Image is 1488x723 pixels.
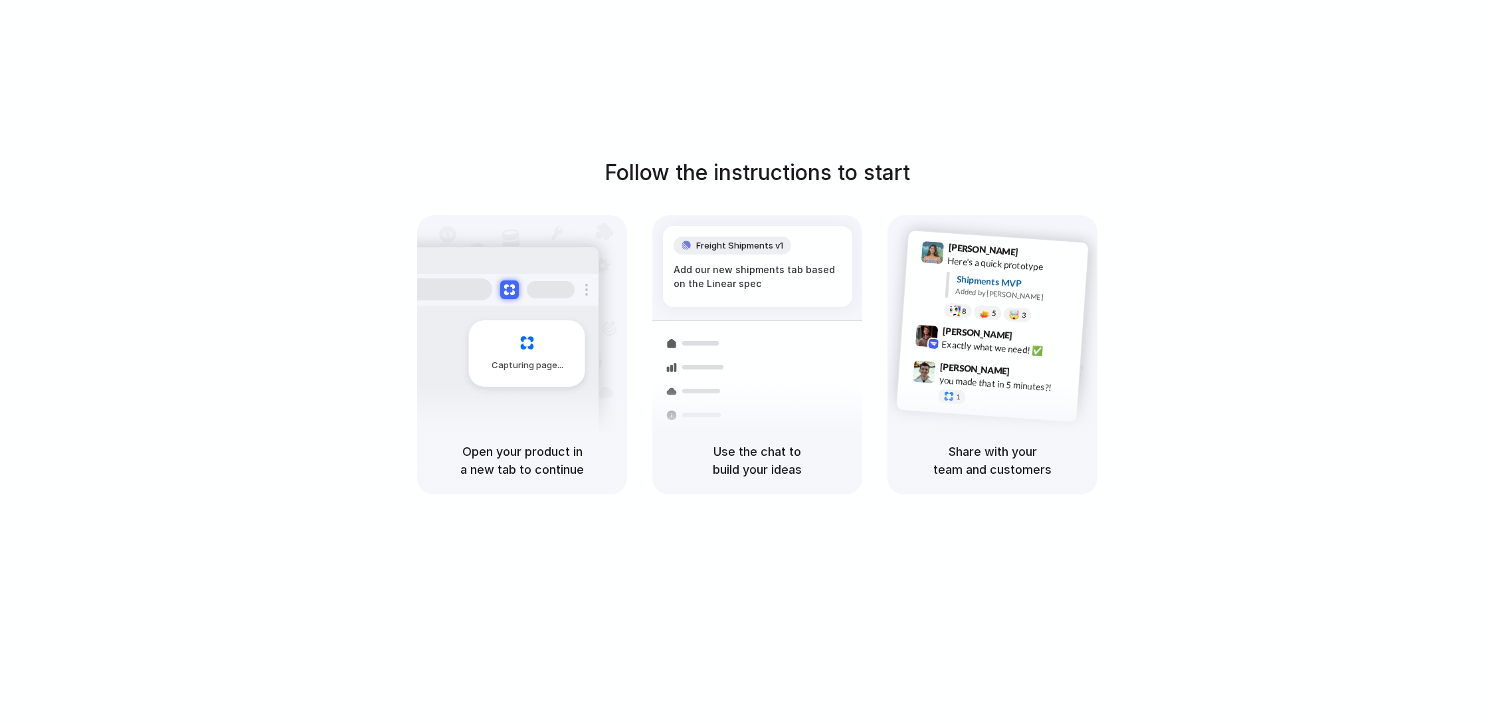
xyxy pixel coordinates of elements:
[668,443,846,478] h5: Use the chat to build your ideas
[1022,246,1050,262] span: 9:41 AM
[939,373,1071,395] div: you made that in 5 minutes?!
[992,309,996,316] span: 5
[962,307,967,314] span: 8
[1009,310,1020,320] div: 🤯
[903,443,1081,478] h5: Share with your team and customers
[1016,330,1044,346] span: 9:42 AM
[604,157,910,189] h1: Follow the instructions to start
[696,239,783,253] span: Freight Shipments v1
[433,443,611,478] h5: Open your product in a new tab to continue
[1014,365,1041,381] span: 9:47 AM
[941,337,1074,360] div: Exactly what we need! ✅
[492,359,565,372] span: Capturing page
[956,272,1079,294] div: Shipments MVP
[948,240,1018,259] span: [PERSON_NAME]
[674,262,842,290] div: Add our new shipments tab based on the Linear spec
[1022,311,1026,318] span: 3
[942,323,1012,342] span: [PERSON_NAME]
[955,285,1077,304] div: Added by [PERSON_NAME]
[947,253,1080,276] div: Here's a quick prototype
[940,359,1010,378] span: [PERSON_NAME]
[956,393,961,400] span: 1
